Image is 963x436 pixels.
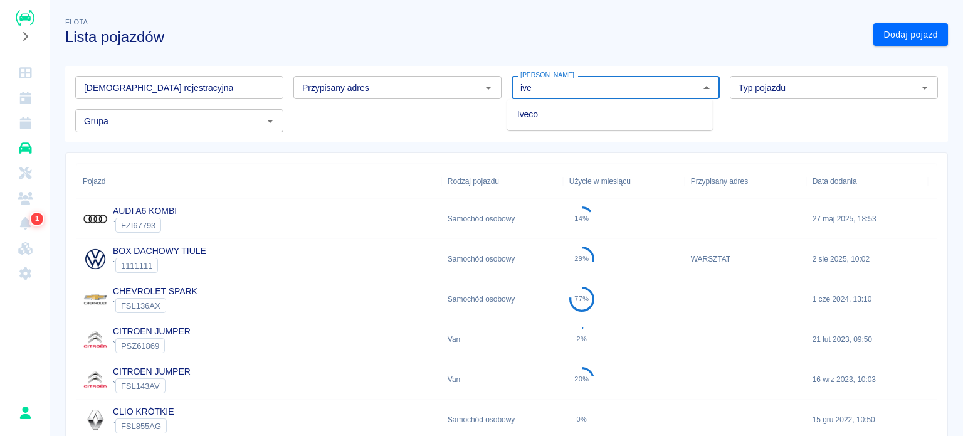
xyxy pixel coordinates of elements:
a: AUDI A6 KOMBI [113,206,177,216]
button: Otwórz [480,79,497,97]
a: CITROEN JUMPER [113,366,191,376]
div: ` [113,258,206,273]
a: Klienci [5,186,45,211]
img: Image [83,247,108,272]
div: Użycie w miesiącu [563,164,685,199]
div: 27 maj 2025, 18:53 [806,199,928,239]
div: WARSZTAT [685,239,806,279]
div: ` [113,378,191,393]
img: Image [83,287,108,312]
span: FSL136AX [116,301,166,311]
h3: Lista pojazdów [65,28,863,46]
button: Otwórz [261,112,279,130]
div: 0% [576,415,587,423]
a: Flota [5,136,45,161]
div: Samochód osobowy [441,199,563,239]
button: Sort [105,173,123,190]
img: Image [83,327,108,352]
span: Flota [65,18,88,26]
div: 21 lut 2023, 09:50 [806,319,928,359]
a: BOX DACHOWY TIULE [113,246,206,256]
div: 77% [574,295,589,303]
a: Serwisy [5,161,45,186]
div: Rodzaj pojazdu [441,164,563,199]
img: Image [83,407,108,432]
div: Pojazd [83,164,105,199]
a: Rezerwacje [5,110,45,136]
a: CITROEN JUMPER [113,326,191,336]
div: ` [113,418,174,433]
a: Kalendarz [5,85,45,110]
div: Samochód osobowy [441,239,563,279]
span: 1 [33,213,41,225]
a: Widget WWW [5,236,45,261]
a: CHEVROLET SPARK [113,286,197,296]
button: Rozwiń nawigację [16,28,34,45]
div: Rodzaj pojazdu [448,164,499,199]
div: Przypisany adres [691,164,748,199]
div: Przypisany adres [685,164,806,199]
span: 1111111 [116,261,157,270]
div: ` [113,218,177,233]
div: 1 cze 2024, 13:10 [806,279,928,319]
div: Pojazd [76,164,441,199]
button: Otwórz [916,79,934,97]
li: Iveco [507,104,713,125]
div: 2 sie 2025, 10:02 [806,239,928,279]
div: Van [441,319,563,359]
img: Image [83,206,108,231]
a: Powiadomienia [5,211,45,236]
div: Samochód osobowy [441,279,563,319]
label: [PERSON_NAME] [520,70,574,80]
div: Data dodania [806,164,928,199]
div: 14% [574,215,589,223]
button: Rafał Płaza [12,400,38,426]
div: Van [441,359,563,400]
a: CLIO KRÓTKIE [113,407,174,417]
div: 2% [576,335,587,343]
div: Użycie w miesiącu [569,164,631,199]
span: PSZ61869 [116,341,164,351]
div: 16 wrz 2023, 10:03 [806,359,928,400]
span: FSL143AV [116,381,165,391]
div: Data dodania [813,164,857,199]
div: 29% [574,255,589,263]
img: Renthelp [16,10,34,26]
img: Image [83,367,108,392]
a: Ustawienia [5,261,45,286]
button: Zamknij [698,79,715,97]
div: ` [113,338,191,353]
span: FSL855AG [116,422,166,431]
a: Dodaj pojazd [873,23,948,46]
div: ` [113,298,197,313]
a: Dashboard [5,60,45,85]
span: FZI67793 [116,221,160,230]
div: 20% [574,375,589,383]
